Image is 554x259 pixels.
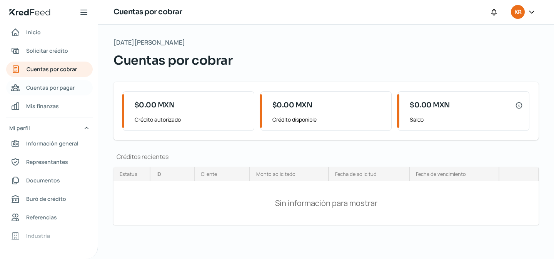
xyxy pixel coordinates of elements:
[26,139,78,148] span: Información general
[135,115,248,124] span: Crédito autorizado
[272,115,385,124] span: Crédito disponible
[26,27,41,37] span: Inicio
[26,157,68,167] span: Representantes
[6,228,93,244] a: Industria
[113,7,182,18] h1: Cuentas por cobrar
[120,170,137,177] div: Estatus
[26,194,66,204] span: Buró de crédito
[113,152,539,161] div: Créditos recientes
[6,191,93,207] a: Buró de crédito
[6,80,93,95] a: Cuentas por pagar
[135,100,175,110] span: $0.00 MXN
[26,231,50,241] span: Industria
[26,212,57,222] span: Referencias
[335,170,377,177] div: Fecha de solicitud
[157,170,161,177] div: ID
[113,51,232,70] span: Cuentas por cobrar
[6,154,93,170] a: Representantes
[410,100,450,110] span: $0.00 MXN
[26,101,59,111] span: Mis finanzas
[201,170,217,177] div: Cliente
[256,170,295,177] div: Monto solicitado
[6,43,93,58] a: Solicitar crédito
[6,136,93,151] a: Información general
[6,210,93,225] a: Referencias
[6,99,93,114] a: Mis finanzas
[113,37,185,48] span: [DATE][PERSON_NAME]
[26,46,68,55] span: Solicitar crédito
[26,175,60,185] span: Documentos
[416,170,466,177] div: Fecha de vencimiento
[26,83,75,92] span: Cuentas por pagar
[27,64,77,74] span: Cuentas por cobrar
[6,173,93,188] a: Documentos
[9,123,30,133] span: Mi perfil
[410,115,523,124] span: Saldo
[272,195,380,211] h2: Sin información para mostrar
[514,8,521,17] span: KR
[26,249,65,259] span: Redes sociales
[6,62,93,77] a: Cuentas por cobrar
[272,100,313,110] span: $0.00 MXN
[6,25,93,40] a: Inicio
